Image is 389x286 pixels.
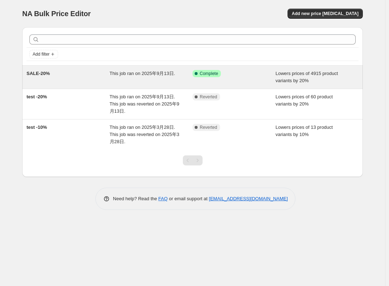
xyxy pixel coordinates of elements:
span: NA Bulk Price Editor [22,10,91,18]
span: Reverted [200,125,217,130]
span: SALE-20% [27,71,50,76]
span: Complete [200,71,218,76]
button: Add filter [29,50,58,58]
span: Lowers prices of 13 product variants by 10% [276,125,333,137]
span: This job ran on 2025年9月13日. This job was reverted on 2025年9月13日. [110,94,179,114]
span: or email support at [168,196,209,201]
span: Lowers prices of 4915 product variants by 20% [276,71,338,83]
span: This job ran on 2025年9月13日. [110,71,175,76]
a: [EMAIL_ADDRESS][DOMAIN_NAME] [209,196,288,201]
span: Add filter [33,51,49,57]
span: Need help? Read the [113,196,158,201]
a: FAQ [158,196,168,201]
span: test -10% [27,125,47,130]
span: Reverted [200,94,217,100]
span: This job ran on 2025年3月28日. This job was reverted on 2025年3月28日. [110,125,179,144]
button: Add new price [MEDICAL_DATA] [288,9,363,19]
span: Add new price [MEDICAL_DATA] [292,11,359,17]
nav: Pagination [183,155,203,165]
span: Lowers prices of 60 product variants by 20% [276,94,333,107]
span: test -20% [27,94,47,99]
